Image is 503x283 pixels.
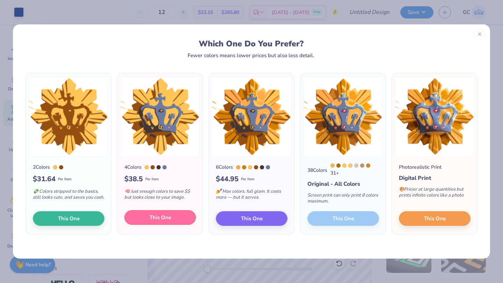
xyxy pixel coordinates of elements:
[33,188,38,194] span: 💸
[395,77,474,156] img: Photorealistic preview
[399,182,471,205] div: Pricier at large quantities but prints infinite colors like a photo
[156,165,161,169] div: 439 C
[360,163,364,168] div: 4655 C
[307,180,379,188] div: Original - All Colors
[33,174,56,184] span: $ 31.64
[399,211,471,226] button: This One
[248,165,252,169] div: 135 C
[151,165,155,169] div: 724 C
[33,211,104,226] button: This One
[336,163,341,168] div: 139 C
[212,77,291,156] img: 6 color option
[348,163,352,168] div: 1355 C
[366,163,370,168] div: 7569 C
[354,163,358,168] div: 482 C
[124,163,141,171] div: 4 Colors
[307,167,327,174] div: 38 Colors
[260,165,264,169] div: 439 C
[399,163,442,171] div: Photorealistic Print
[124,188,130,194] span: 🧠
[33,184,104,207] div: Colors stripped to the basics, still looks cute, and saves you cash.
[216,174,239,184] span: $ 44.95
[59,165,63,169] div: 724 C
[330,163,379,177] div: 31 +
[58,215,80,223] span: This One
[424,215,446,223] span: This One
[330,163,335,168] div: 1365 C
[216,163,233,171] div: 6 Colors
[216,211,287,226] button: This One
[266,165,270,169] div: 7667 C
[124,174,143,184] span: $ 38.5
[145,177,159,182] span: Per Item
[254,165,258,169] div: 724 C
[33,163,50,171] div: 2 Colors
[53,165,57,169] div: 135 C
[120,77,200,156] img: 4 color option
[124,210,196,225] button: This One
[162,165,167,169] div: 7667 C
[303,77,383,156] img: 38 color option
[241,215,263,223] span: This One
[32,39,471,48] div: Which One Do You Prefer?
[399,186,404,192] span: 🎨
[188,53,314,58] div: Fewer colors means lower prices but also less detail.
[150,214,171,222] span: This One
[342,163,347,168] div: 135 C
[236,165,240,169] div: 804 C
[242,165,246,169] div: 145 C
[216,184,287,207] div: Max colors, full glam. It costs more — but it serves.
[241,177,255,182] span: Per Item
[58,177,72,182] span: Per Item
[216,188,221,194] span: 💅
[29,77,108,156] img: 2 color option
[399,174,471,182] div: Digital Print
[307,188,379,211] div: Screen print can only print 8 colors maximum.
[145,165,149,169] div: 135 C
[124,184,196,207] div: Just enough colors to save $$ but looks close to your image.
